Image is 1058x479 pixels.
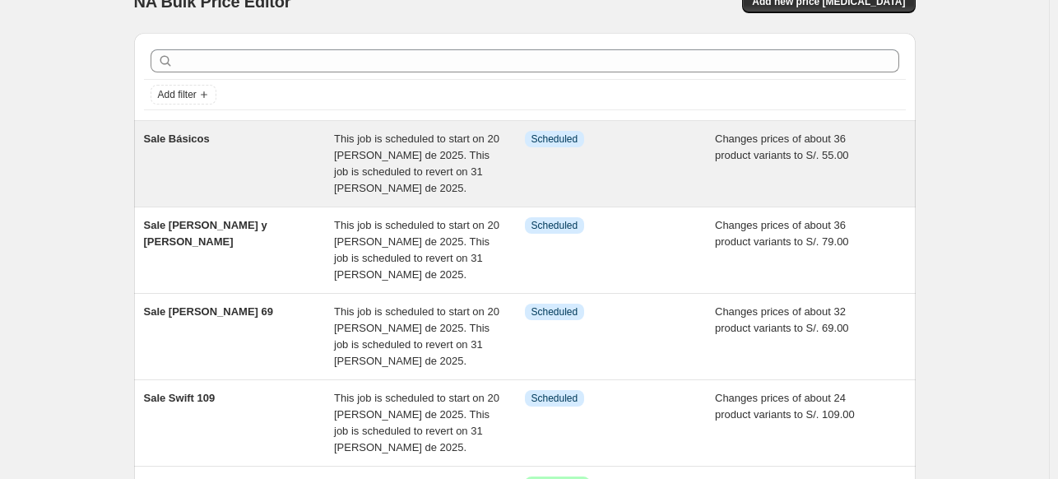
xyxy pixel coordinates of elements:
[334,219,499,281] span: This job is scheduled to start on 20 [PERSON_NAME] de 2025. This job is scheduled to revert on 31...
[334,392,499,453] span: This job is scheduled to start on 20 [PERSON_NAME] de 2025. This job is scheduled to revert on 31...
[715,305,849,334] span: Changes prices of about 32 product variants to S/. 69.00
[144,133,210,145] span: Sale Básicos
[144,305,274,318] span: Sale [PERSON_NAME] 69
[531,133,578,146] span: Scheduled
[531,305,578,319] span: Scheduled
[158,88,197,101] span: Add filter
[144,219,267,248] span: Sale [PERSON_NAME] y [PERSON_NAME]
[715,133,849,161] span: Changes prices of about 36 product variants to S/. 55.00
[334,305,499,367] span: This job is scheduled to start on 20 [PERSON_NAME] de 2025. This job is scheduled to revert on 31...
[715,392,855,421] span: Changes prices of about 24 product variants to S/. 109.00
[531,219,578,232] span: Scheduled
[531,392,578,405] span: Scheduled
[715,219,849,248] span: Changes prices of about 36 product variants to S/. 79.00
[144,392,216,404] span: Sale Swift 109
[334,133,499,194] span: This job is scheduled to start on 20 [PERSON_NAME] de 2025. This job is scheduled to revert on 31...
[151,85,216,105] button: Add filter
